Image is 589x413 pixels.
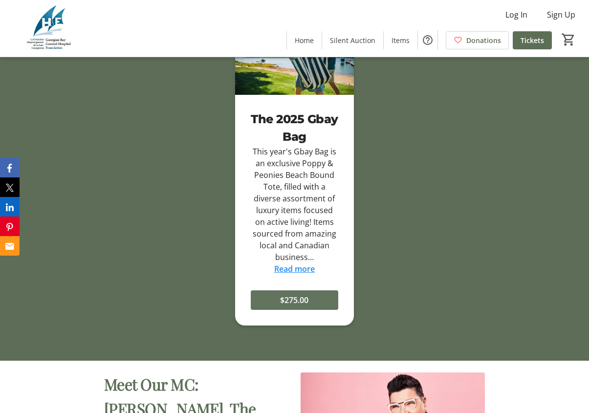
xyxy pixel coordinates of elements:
[6,4,93,53] img: Georgian Bay General Hospital Foundation's Logo
[539,7,583,22] button: Sign Up
[280,294,308,306] span: $275.00
[251,110,339,146] div: The 2025 Gbay Bag
[235,28,354,95] img: The 2025 Gbay Bag
[384,31,417,49] a: Items
[547,9,575,21] span: Sign Up
[274,263,315,274] a: Read more
[322,31,383,49] a: Silent Auction
[513,31,552,49] a: Tickets
[392,35,410,45] span: Items
[251,146,339,263] div: This year's Gbay Bag is an exclusive Poppy & Peonies Beach Bound Tote, filled with a diverse asso...
[330,35,375,45] span: Silent Auction
[251,290,339,310] button: $275.00
[505,9,527,21] span: Log In
[521,35,544,45] span: Tickets
[446,31,509,49] a: Donations
[104,373,199,394] span: Meet Our MC:
[295,35,314,45] span: Home
[466,35,501,45] span: Donations
[560,31,577,48] button: Cart
[287,31,322,49] a: Home
[498,7,535,22] button: Log In
[418,30,437,50] button: Help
